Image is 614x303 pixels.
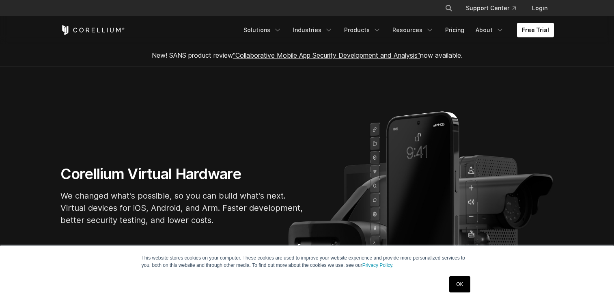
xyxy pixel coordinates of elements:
[440,23,469,37] a: Pricing
[362,262,394,268] a: Privacy Policy.
[60,25,125,35] a: Corellium Home
[239,23,287,37] a: Solutions
[517,23,554,37] a: Free Trial
[459,1,522,15] a: Support Center
[239,23,554,37] div: Navigation Menu
[60,190,304,226] p: We changed what's possible, so you can build what's next. Virtual devices for iOS, Android, and A...
[442,1,456,15] button: Search
[142,254,473,269] p: This website stores cookies on your computer. These cookies are used to improve your website expe...
[288,23,338,37] a: Industries
[152,51,463,59] span: New! SANS product review now available.
[435,1,554,15] div: Navigation Menu
[526,1,554,15] a: Login
[339,23,386,37] a: Products
[388,23,439,37] a: Resources
[449,276,470,292] a: OK
[233,51,420,59] a: "Collaborative Mobile App Security Development and Analysis"
[60,165,304,183] h1: Corellium Virtual Hardware
[471,23,509,37] a: About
